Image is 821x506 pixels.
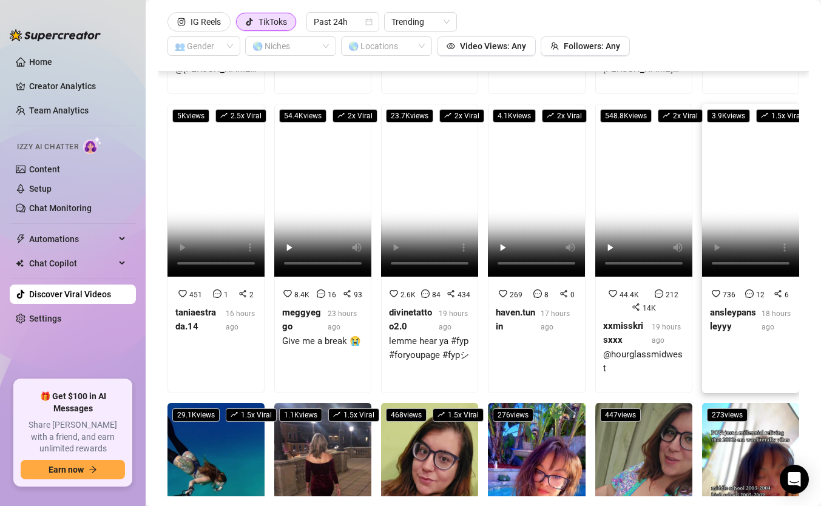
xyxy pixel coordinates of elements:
a: 548.8Kviewsrise2x Viral44.4K21214Kxxmisskrisxxx19 hours ago@hourglassmidwest [595,104,692,393]
span: thunderbolt [16,234,25,244]
span: 17 hours ago [541,309,570,331]
button: Followers: Any [541,36,630,56]
span: 2 x Viral [333,109,377,123]
strong: taniaestrada.14 [175,307,216,332]
strong: xxmisskrisxxx [603,320,643,346]
a: 23.7Kviewsrise2x Viral2.6K84434divinetattoo2.019 hours agolemme hear ya #fyp #foryoupage #fypシ [381,104,478,393]
a: Discover Viral Videos [29,289,111,299]
span: 276 views [493,408,533,422]
span: Past 24h [314,13,372,31]
span: 5K views [172,109,209,123]
span: 19 hours ago [652,323,681,345]
span: 468 views [386,408,427,422]
span: Share [PERSON_NAME] with a friend, and earn unlimited rewards [21,419,125,455]
span: tik-tok [245,18,254,26]
img: Chat Copilot [16,259,24,268]
span: Video Views: Any [460,41,526,51]
span: rise [444,112,451,119]
span: share-alt [343,289,351,298]
span: message [745,289,754,298]
span: 4.1K views [493,109,536,123]
span: 14K [643,304,656,312]
span: 2 x Viral [439,109,484,123]
span: heart [499,289,507,298]
span: 212 [666,291,678,299]
a: 3.9Kviewsrise1.5x Viral736126ansleypansleyyy18 hours ago [702,104,799,393]
span: share-alt [447,289,455,298]
span: share-alt [774,289,782,298]
img: logo-BBDzfeDw.svg [10,29,101,41]
a: 5Kviewsrise2.5x Viral45112taniaestrada.1416 hours ago [167,104,265,393]
a: 54.4Kviewsrise2x Viral8.4K1693meggyeggo23 hours agoGive me a break 😭 [274,104,371,393]
span: share-alt [238,289,247,298]
span: 16 [328,291,336,299]
span: 19 hours ago [439,309,468,331]
span: 23 hours ago [328,309,357,331]
strong: divinetattoo2.0 [389,307,432,332]
span: eye [447,42,455,50]
div: lemme hear ya #fyp #foryoupage #fypシ [389,334,470,363]
span: message [213,289,221,298]
a: Content [29,164,60,174]
span: message [533,289,542,298]
span: 8 [544,291,549,299]
span: Izzy AI Chatter [17,141,78,153]
span: share-alt [632,303,640,311]
span: 736 [723,291,735,299]
span: Trending [391,13,450,31]
span: heart [178,289,187,298]
span: 29.1K views [172,408,220,422]
div: Open Intercom Messenger [780,465,809,494]
span: 0 [570,291,575,299]
span: 1.5 x Viral [433,408,484,422]
span: Automations [29,229,115,249]
span: Earn now [49,465,84,474]
span: 16 hours ago [226,309,255,331]
span: 447 views [600,408,641,422]
span: 3.9K views [707,109,750,123]
span: 1 [224,291,228,299]
span: 2 x Viral [658,109,703,123]
span: rise [438,411,445,418]
span: rise [337,112,345,119]
span: 434 [458,291,470,299]
span: 1.5 x Viral [756,109,807,123]
span: 54.4K views [279,109,326,123]
span: 2 x Viral [542,109,587,123]
a: Chat Monitoring [29,203,92,213]
span: 548.8K views [600,109,652,123]
span: 2.5 x Viral [215,109,266,123]
a: Setup [29,184,52,194]
div: Give me a break 😭 [282,334,363,349]
span: rise [333,411,340,418]
span: 451 [189,291,202,299]
span: team [550,42,559,50]
span: instagram [177,18,186,26]
button: Earn nowarrow-right [21,460,125,479]
div: IG Reels [191,13,221,31]
span: heart [283,289,292,298]
a: Creator Analytics [29,76,126,96]
span: message [317,289,325,298]
img: AI Chatter [83,137,102,154]
button: Video Views: Any [437,36,536,56]
span: 12 [756,291,765,299]
span: 18 hours ago [762,309,791,331]
span: calendar [365,18,373,25]
strong: meggyeggo [282,307,321,332]
span: 84 [432,291,441,299]
span: 1.5 x Viral [226,408,277,422]
span: heart [390,289,398,298]
span: 273 views [707,408,748,422]
span: 🎁 Get $100 in AI Messages [21,391,125,414]
span: 44.4K [620,291,639,299]
span: 8.4K [294,291,309,299]
span: rise [761,112,768,119]
a: 4.1Kviewsrise2x Viral26980haven.tunin17 hours ago [488,104,585,393]
strong: ansleypansleyyy [710,307,756,332]
span: rise [663,112,670,119]
span: 1.5 x Viral [328,408,379,422]
a: Home [29,57,52,67]
strong: haven.tunin [496,307,535,332]
span: message [655,289,663,298]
